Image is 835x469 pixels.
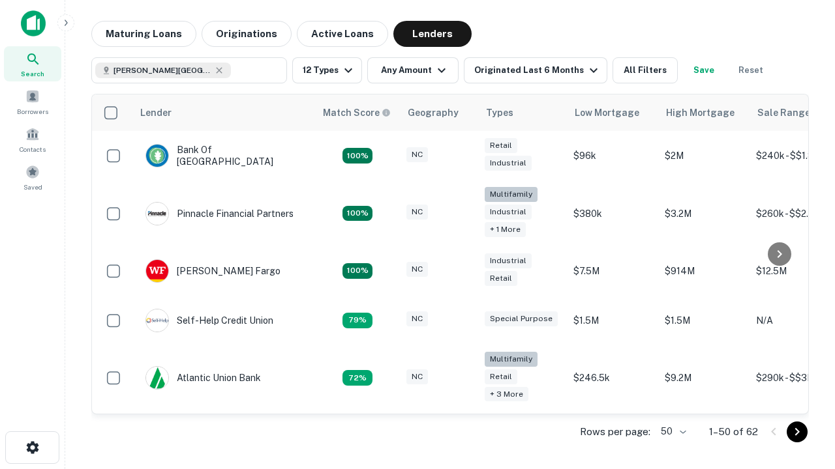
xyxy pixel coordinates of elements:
div: NC [406,147,428,162]
div: Retail [485,369,517,384]
button: Save your search to get updates of matches that match your search criteria. [683,57,725,83]
img: picture [146,309,168,332]
div: Originated Last 6 Months [474,63,601,78]
button: Active Loans [297,21,388,47]
a: Contacts [4,122,61,157]
div: Multifamily [485,352,538,367]
img: picture [146,203,168,225]
div: Special Purpose [485,311,558,326]
td: $1.5M [567,296,658,345]
button: Originations [202,21,292,47]
p: 1–50 of 62 [709,424,758,440]
span: Saved [23,182,42,192]
td: $3.2M [658,180,750,246]
button: Go to next page [787,421,808,442]
th: Capitalize uses an advanced AI algorithm to match your search with the best lender. The match sco... [315,94,400,131]
td: $246.5k [567,345,658,411]
div: NC [406,369,428,384]
iframe: Chat Widget [770,323,835,386]
div: + 3 more [485,387,528,402]
th: High Mortgage [658,94,750,131]
div: Industrial [485,253,532,268]
div: NC [406,311,428,326]
div: Matching Properties: 11, hasApolloMatch: undefined [342,313,372,328]
button: All Filters [613,57,678,83]
span: Contacts [20,144,46,154]
th: Low Mortgage [567,94,658,131]
td: $1.5M [658,296,750,345]
p: Rows per page: [580,424,650,440]
td: $914M [658,246,750,296]
a: Borrowers [4,84,61,119]
h6: Match Score [323,106,388,120]
td: $7.5M [567,246,658,296]
div: Sale Range [757,105,810,121]
td: $3.3M [658,410,750,460]
span: [PERSON_NAME][GEOGRAPHIC_DATA], [GEOGRAPHIC_DATA] [114,64,211,76]
div: Self-help Credit Union [145,309,273,332]
span: Search [21,68,44,79]
div: Geography [408,105,459,121]
div: Atlantic Union Bank [145,366,261,390]
div: + 1 more [485,222,526,237]
img: picture [146,367,168,389]
div: Lender [140,105,172,121]
div: High Mortgage [666,105,735,121]
th: Lender [132,94,315,131]
button: Any Amount [367,57,459,83]
td: $380k [567,180,658,246]
button: Maturing Loans [91,21,196,47]
div: Matching Properties: 14, hasApolloMatch: undefined [342,148,372,163]
button: Reset [730,57,772,83]
button: 12 Types [292,57,362,83]
div: Low Mortgage [575,105,639,121]
img: picture [146,145,168,167]
a: Saved [4,160,61,195]
div: [PERSON_NAME] Fargo [145,259,281,283]
td: $96k [567,131,658,180]
button: Lenders [393,21,472,47]
div: Pinnacle Financial Partners [145,202,294,225]
div: Retail [485,271,517,286]
img: picture [146,260,168,282]
div: NC [406,205,428,220]
div: 50 [656,422,688,441]
div: Industrial [485,156,532,171]
a: Search [4,46,61,81]
td: $200k [567,410,658,460]
div: Matching Properties: 10, hasApolloMatch: undefined [342,370,372,386]
div: Types [486,105,513,121]
div: Matching Properties: 25, hasApolloMatch: undefined [342,206,372,221]
div: Multifamily [485,187,538,202]
td: $2M [658,131,750,180]
img: capitalize-icon.png [21,10,46,36]
div: Matching Properties: 15, hasApolloMatch: undefined [342,263,372,279]
div: NC [406,262,428,277]
div: Industrial [485,205,532,220]
div: Retail [485,138,517,153]
div: Bank Of [GEOGRAPHIC_DATA] [145,144,302,167]
button: Originated Last 6 Months [464,57,607,83]
div: Capitalize uses an advanced AI algorithm to match your search with the best lender. The match sco... [323,106,391,120]
span: Borrowers [17,106,48,117]
td: $9.2M [658,345,750,411]
th: Types [478,94,567,131]
th: Geography [400,94,478,131]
